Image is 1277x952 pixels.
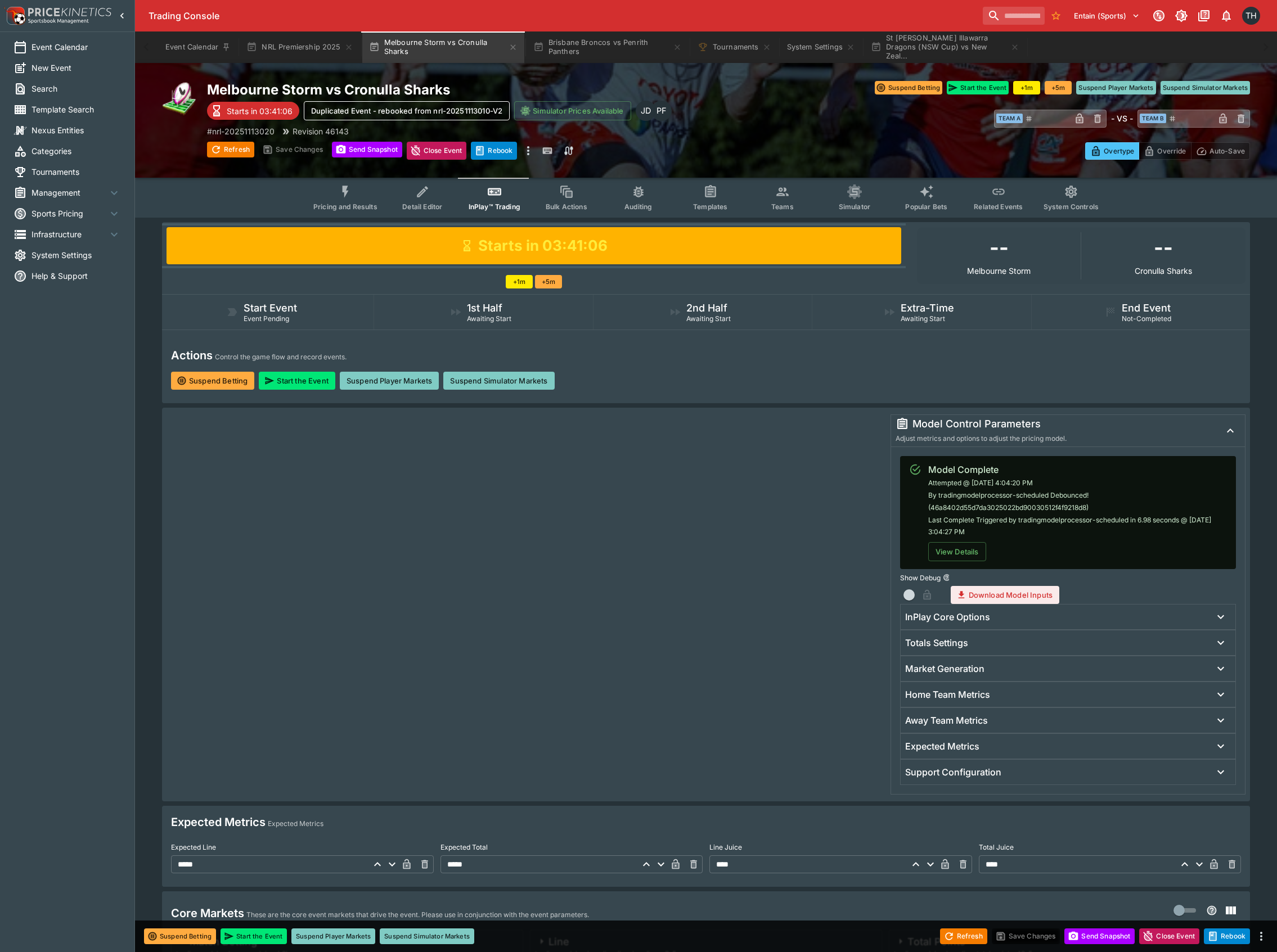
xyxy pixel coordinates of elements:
p: Melbourne Storm [967,267,1031,275]
div: Josh Drayton [636,101,656,121]
span: Attempted @ [DATE] 4:04:20 PM By tradingmodelprocessor-scheduled Debounced! (46a8402d55d7da302502... [928,479,1211,536]
p: Copy To Clipboard [207,125,275,137]
button: Send Snapshot [1064,928,1135,944]
span: Adjust metrics and options to adjust the pricing model. [896,434,1067,443]
div: Model Complete [928,463,1227,476]
button: Suspend Player Markets [340,372,439,390]
button: Download Model Inputs [951,586,1059,604]
p: Overtype [1104,145,1134,157]
p: Override [1157,145,1186,157]
span: Simulator [839,202,870,211]
span: Awaiting Start [901,314,945,323]
h1: -- [1154,232,1173,263]
span: Event Pending [244,314,289,323]
button: Auto-Save [1191,142,1250,160]
h2: Copy To Clipboard [207,81,729,98]
p: Auto-Save [1209,145,1245,157]
button: Duplicated Event - rebooked from nrl-20251113010-V2 [1204,928,1250,944]
button: Suspend Simulator Markets [380,928,474,944]
span: Event Calendar [32,41,121,53]
button: +5m [1045,81,1072,94]
button: Close Event [407,142,467,160]
button: +1m [506,275,533,288]
span: Help & Support [32,270,121,282]
span: Management [32,187,107,198]
p: Expected Metrics [268,818,323,829]
span: Tournaments [32,166,121,178]
p: These are the core event markets that drive the event. Please use in conjunction with the event p... [246,909,589,921]
button: Send Snapshot [332,142,402,157]
div: Model Control Parameters [896,417,1211,431]
button: Suspend Player Markets [1076,81,1155,94]
button: Suspend Simulator Markets [1161,81,1251,94]
h6: Totals Settings [905,637,968,649]
h5: Start Event [244,301,297,314]
img: rugby_league.png [162,81,198,117]
h5: 1st Half [467,301,502,314]
button: Start the Event [221,928,287,944]
h4: Expected Metrics [171,815,266,829]
h4: Core Markets [171,906,244,921]
button: Suspend Betting [144,928,216,944]
span: InPlay™ Trading [469,202,520,211]
span: Awaiting Start [467,314,511,323]
h4: Actions [171,348,213,363]
h6: Market Generation [905,663,984,675]
h6: InPlay Core Options [905,611,990,623]
span: Sports Pricing [32,207,107,219]
span: Awaiting Start [686,314,731,323]
div: Peter Fairgrieve [651,101,672,121]
h1: -- [990,232,1009,263]
button: Todd Henderson [1239,3,1263,28]
label: Expected Total [440,838,703,855]
span: Categories [32,145,121,157]
h5: Extra-Time [901,301,954,314]
span: Not-Completed [1122,314,1171,323]
h6: Expected Metrics [905,741,979,752]
button: Event Calendar [159,31,237,63]
span: Teams [771,202,794,211]
button: Toggle light/dark mode [1171,6,1191,26]
span: System Settings [32,249,121,261]
label: Line Juice [709,838,972,855]
button: Connected to PK [1149,6,1169,26]
button: Simulator Prices Available [514,101,631,120]
div: Event type filters [304,178,1108,218]
button: View Details [928,542,986,561]
span: Related Events [974,202,1023,211]
button: Tournaments [691,31,778,63]
button: Refresh [940,928,987,944]
span: Team B [1140,114,1166,123]
span: Template Search [32,103,121,115]
label: Expected Line [171,838,434,855]
span: Bulk Actions [546,202,587,211]
button: Duplicated Event - rebooked from nrl-20251113010-V2 [471,142,517,160]
img: Sportsbook Management [28,19,89,24]
button: Melbourne Storm vs Cronulla Sharks [362,31,524,63]
span: Infrastructure [32,228,107,240]
button: Notifications [1216,6,1236,26]
button: +1m [1013,81,1040,94]
button: Suspend Player Markets [291,928,375,944]
p: Cronulla Sharks [1135,267,1192,275]
p: Starts in 03:41:06 [227,105,293,117]
img: PriceKinetics Logo [3,4,26,27]
span: Detail Editor [402,202,442,211]
button: Suspend Betting [875,81,942,94]
button: Override [1139,142,1191,160]
button: Show Debug [943,574,951,581]
h6: Away Team Metrics [905,715,988,727]
button: No Bookmarks [1047,7,1065,25]
h6: - VS - [1111,112,1133,124]
button: St [PERSON_NAME] Illawarra Dragons (NSW Cup) vs New Zeal... [864,31,1026,63]
p: Revision 46143 [293,125,349,137]
button: Refresh [207,142,254,157]
span: System Controls [1044,202,1099,211]
span: Search [32,83,121,94]
button: +5m [535,275,562,288]
button: Suspend Betting [171,372,254,390]
h6: Support Configuration [905,766,1001,778]
button: System Settings [780,31,862,63]
p: Control the game flow and record events. [215,351,347,363]
h1: Starts in 03:41:06 [478,236,608,255]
